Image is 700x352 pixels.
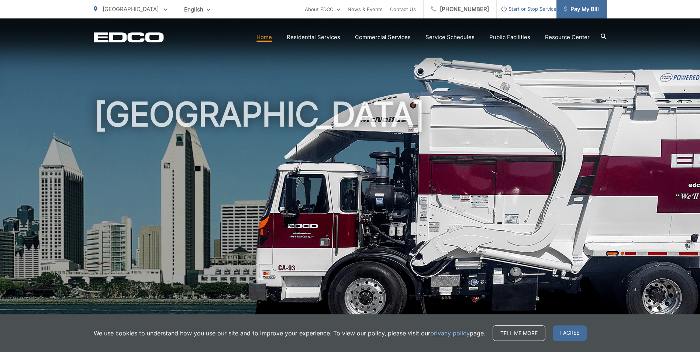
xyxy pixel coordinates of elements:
a: Contact Us [390,5,416,14]
span: I agree [553,325,587,341]
a: Home [256,33,272,42]
h1: [GEOGRAPHIC_DATA] [94,96,607,329]
a: privacy policy [430,329,470,338]
a: EDCD logo. Return to the homepage. [94,32,164,42]
a: Residential Services [287,33,340,42]
p: We use cookies to understand how you use our site and to improve your experience. To view our pol... [94,329,485,338]
a: Service Schedules [425,33,475,42]
a: Tell me more [493,325,545,341]
a: Commercial Services [355,33,411,42]
span: [GEOGRAPHIC_DATA] [103,6,159,13]
a: About EDCO [305,5,340,14]
span: English [179,3,216,16]
a: Public Facilities [489,33,530,42]
a: News & Events [348,5,383,14]
span: Pay My Bill [564,5,599,14]
a: Resource Center [545,33,590,42]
